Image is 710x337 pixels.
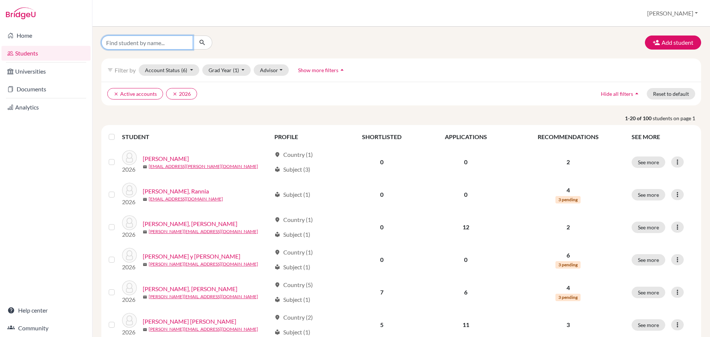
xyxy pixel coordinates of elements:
a: [PERSON_NAME][EMAIL_ADDRESS][DOMAIN_NAME] [149,261,258,267]
td: 6 [423,276,509,309]
button: See more [632,319,665,331]
td: 0 [423,146,509,178]
button: [PERSON_NAME] [644,6,701,20]
span: mail [143,197,147,202]
span: local_library [274,264,280,270]
span: mail [143,295,147,299]
th: PROFILE [270,128,341,146]
span: local_library [274,297,280,303]
div: Country (5) [274,280,313,289]
p: 2 [514,158,623,166]
span: location_on [274,282,280,288]
a: Home [1,28,91,43]
div: Subject (1) [274,263,310,272]
button: clear2026 [166,88,197,100]
img: Ahues Zamora, Fabiola [122,150,137,165]
strong: 1-20 of 100 [625,114,653,122]
div: Country (1) [274,215,313,224]
th: APPLICATIONS [423,128,509,146]
td: 0 [341,243,423,276]
p: 2 [514,223,623,232]
a: [EMAIL_ADDRESS][PERSON_NAME][DOMAIN_NAME] [149,163,258,170]
i: clear [172,91,177,97]
span: mail [143,165,147,169]
p: 2026 [122,230,137,239]
span: Hide all filters [601,91,633,97]
span: location_on [274,217,280,223]
img: Alfaro Rosales y Rosales, Francisco [122,248,137,263]
span: (1) [233,67,239,73]
a: Documents [1,82,91,97]
button: See more [632,156,665,168]
th: RECOMMENDATIONS [509,128,627,146]
p: 2026 [122,165,137,174]
div: Country (1) [274,150,313,159]
div: Subject (1) [274,328,310,337]
td: 0 [341,211,423,243]
th: SHORTLISTED [341,128,423,146]
p: 3 [514,320,623,329]
a: [PERSON_NAME][EMAIL_ADDRESS][DOMAIN_NAME] [149,293,258,300]
td: 0 [341,146,423,178]
td: 0 [341,178,423,211]
input: Find student by name... [101,36,193,50]
button: Advisor [254,64,289,76]
img: Alabí Daccarett, Rannia [122,183,137,198]
td: 0 [423,178,509,211]
div: Subject (1) [274,230,310,239]
div: Country (1) [274,248,313,257]
button: See more [632,222,665,233]
p: 6 [514,251,623,260]
th: STUDENT [122,128,270,146]
a: [PERSON_NAME][EMAIL_ADDRESS][DOMAIN_NAME] [149,326,258,333]
span: 3 pending [555,261,581,269]
div: Country (2) [274,313,313,322]
a: Community [1,321,91,336]
i: clear [114,91,119,97]
button: Reset to default [647,88,695,100]
button: Add student [645,36,701,50]
button: See more [632,189,665,200]
button: Show more filtersarrow_drop_up [292,64,352,76]
div: Subject (3) [274,165,310,174]
span: mail [143,262,147,267]
span: local_library [274,192,280,198]
p: 4 [514,186,623,195]
a: [PERSON_NAME], Rannia [143,187,209,196]
a: [PERSON_NAME] y [PERSON_NAME] [143,252,240,261]
span: mail [143,327,147,332]
img: Bridge-U [6,7,35,19]
button: Grad Year(1) [202,64,251,76]
a: [PERSON_NAME] [PERSON_NAME] [143,317,236,326]
span: Show more filters [298,67,338,73]
div: Subject (1) [274,190,310,199]
th: SEE MORE [627,128,698,146]
i: arrow_drop_up [338,66,346,74]
a: Universities [1,64,91,79]
button: Hide all filtersarrow_drop_up [595,88,647,100]
span: 3 pending [555,196,581,203]
a: [PERSON_NAME], [PERSON_NAME] [143,284,237,293]
span: location_on [274,314,280,320]
span: mail [143,230,147,234]
td: 7 [341,276,423,309]
button: See more [632,254,665,266]
span: students on page 1 [653,114,701,122]
span: local_library [274,232,280,237]
a: [PERSON_NAME] [143,154,189,163]
p: 2026 [122,198,137,206]
span: location_on [274,152,280,158]
span: 3 pending [555,294,581,301]
button: See more [632,287,665,298]
img: Alfaro Antonacci, Alessandra [122,215,137,230]
button: Account Status(6) [139,64,199,76]
span: Filter by [115,67,136,74]
p: 4 [514,283,623,292]
img: Alvarado Ocampo, Kamila [122,280,137,295]
a: [PERSON_NAME][EMAIL_ADDRESS][DOMAIN_NAME] [149,228,258,235]
img: Angelucci Maestre, Alessandra [122,313,137,328]
p: 2026 [122,295,137,304]
a: [PERSON_NAME], [PERSON_NAME] [143,219,237,228]
td: 12 [423,211,509,243]
a: Students [1,46,91,61]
